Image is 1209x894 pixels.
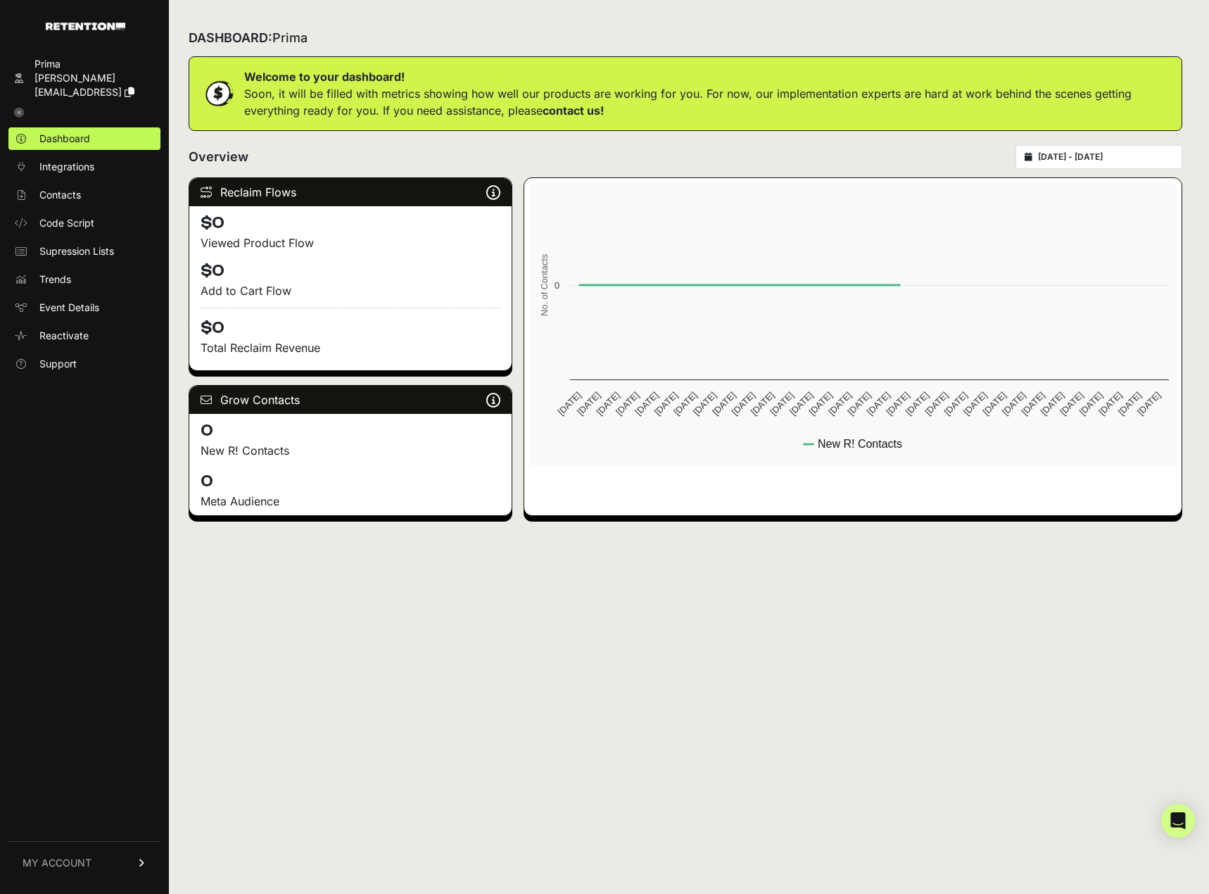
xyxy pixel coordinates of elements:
[539,254,550,316] text: No. of Contacts
[961,390,989,417] text: [DATE]
[201,260,500,282] h4: $0
[8,268,160,291] a: Trends
[884,390,911,417] text: [DATE]
[39,329,89,343] span: Reactivate
[1135,390,1163,417] text: [DATE]
[8,127,160,150] a: Dashboard
[8,353,160,375] a: Support
[671,390,699,417] text: [DATE]
[201,420,500,442] h4: 0
[1019,390,1046,417] text: [DATE]
[575,390,602,417] text: [DATE]
[981,390,1008,417] text: [DATE]
[749,390,776,417] text: [DATE]
[543,103,604,118] a: contact us!
[272,30,308,45] span: Prima
[730,390,757,417] text: [DATE]
[34,57,155,71] div: Prima
[818,438,902,450] text: New R! Contacts
[244,85,1170,119] p: Soon, it will be filled with metrics showing how well our products are working for you. For now, ...
[201,442,500,459] p: New R! Contacts
[923,390,950,417] text: [DATE]
[39,132,90,146] span: Dashboard
[1058,390,1085,417] text: [DATE]
[1096,390,1124,417] text: [DATE]
[46,23,125,30] img: Retention.com
[556,390,583,417] text: [DATE]
[633,390,660,417] text: [DATE]
[691,390,719,417] text: [DATE]
[34,72,122,98] span: [PERSON_NAME][EMAIL_ADDRESS]
[8,212,160,234] a: Code Script
[189,28,308,48] h2: DASHBOARD:
[904,390,931,417] text: [DATE]
[1039,390,1066,417] text: [DATE]
[189,178,512,206] div: Reclaim Flows
[39,216,94,230] span: Code Script
[201,493,500,510] div: Meta Audience
[39,188,81,202] span: Contacts
[201,234,500,251] div: Viewed Product Flow
[710,390,738,417] text: [DATE]
[8,240,160,263] a: Supression Lists
[201,470,500,493] h4: 0
[1000,390,1027,417] text: [DATE]
[865,390,892,417] text: [DATE]
[39,160,94,174] span: Integrations
[39,244,114,258] span: Supression Lists
[201,76,236,111] img: dollar-coin-05c43ed7efb7bc0c12610022525b4bbbb207c7efeef5aecc26f025e68dcafac9.png
[555,280,559,291] text: 0
[806,390,834,417] text: [DATE]
[594,390,621,417] text: [DATE]
[826,390,854,417] text: [DATE]
[942,390,970,417] text: [DATE]
[39,272,71,287] span: Trends
[23,856,91,870] span: MY ACCOUNT
[189,386,512,414] div: Grow Contacts
[8,296,160,319] a: Event Details
[201,212,500,234] h4: $0
[39,357,77,371] span: Support
[39,301,99,315] span: Event Details
[652,390,680,417] text: [DATE]
[8,841,160,884] a: MY ACCOUNT
[8,325,160,347] a: Reactivate
[787,390,815,417] text: [DATE]
[201,339,500,356] p: Total Reclaim Revenue
[845,390,873,417] text: [DATE]
[8,184,160,206] a: Contacts
[244,70,405,84] strong: Welcome to your dashboard!
[614,390,641,417] text: [DATE]
[1077,390,1105,417] text: [DATE]
[8,53,160,103] a: Prima [PERSON_NAME][EMAIL_ADDRESS]
[189,147,248,167] h2: Overview
[201,282,500,299] div: Add to Cart Flow
[8,156,160,178] a: Integrations
[1161,804,1195,838] div: Open Intercom Messenger
[201,308,500,339] h4: $0
[768,390,796,417] text: [DATE]
[1116,390,1144,417] text: [DATE]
